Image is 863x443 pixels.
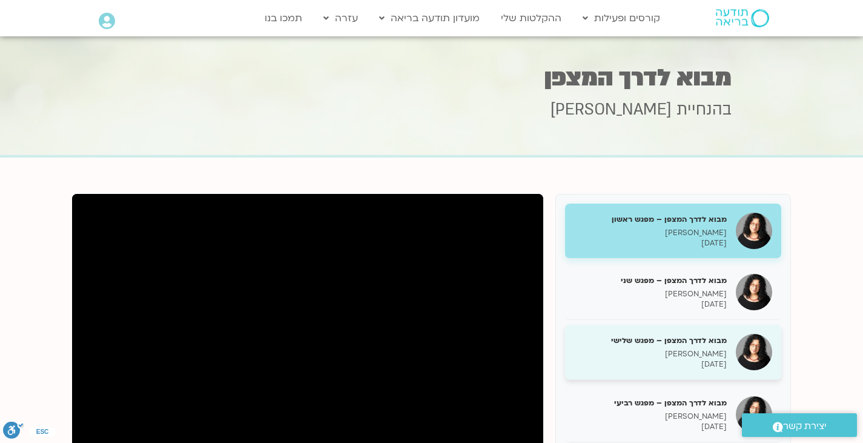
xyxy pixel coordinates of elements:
a: עזרה [317,7,364,30]
h5: מבוא לדרך המצפן – מפגש שני [574,275,727,286]
img: תודעה בריאה [716,9,769,27]
span: יצירת קשר [783,418,827,435]
span: בהנחיית [676,99,732,121]
img: מבוא לדרך המצפן – מפגש ראשון [736,213,772,249]
h5: מבוא לדרך המצפן – מפגש ראשון [574,214,727,225]
img: מבוא לדרך המצפן – מפגש שני [736,274,772,310]
h5: מבוא לדרך המצפן – מפגש שלישי [574,335,727,346]
p: [PERSON_NAME] [574,411,727,422]
img: מבוא לדרך המצפן – מפגש שלישי [736,334,772,370]
p: [PERSON_NAME] [574,228,727,238]
p: [PERSON_NAME] [574,349,727,359]
h5: מבוא לדרך המצפן – מפגש רביעי [574,398,727,408]
p: [DATE] [574,238,727,248]
h1: מבוא לדרך המצפן [132,66,732,90]
a: תמכו בנו [259,7,308,30]
p: [DATE] [574,359,727,370]
a: יצירת קשר [742,413,857,437]
a: קורסים ופעילות [577,7,666,30]
p: [PERSON_NAME] [574,289,727,299]
a: מועדון תודעה בריאה [373,7,486,30]
p: [DATE] [574,299,727,310]
p: [DATE] [574,422,727,432]
img: מבוא לדרך המצפן – מפגש רביעי [736,396,772,433]
a: ההקלטות שלי [495,7,567,30]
